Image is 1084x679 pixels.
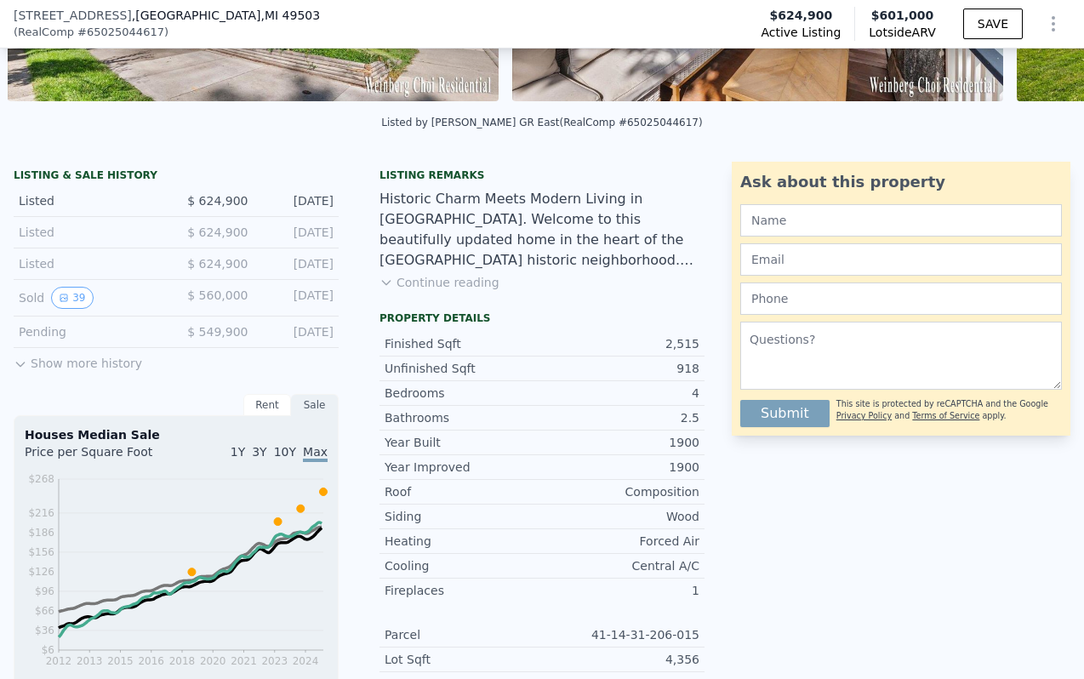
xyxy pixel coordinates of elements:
[187,257,248,271] span: $ 624,900
[262,192,334,209] div: [DATE]
[28,507,54,519] tspan: $216
[542,582,699,599] div: 1
[740,400,830,427] button: Submit
[14,24,168,41] div: ( )
[385,409,542,426] div: Bathrooms
[35,625,54,636] tspan: $36
[291,394,339,416] div: Sale
[385,557,542,574] div: Cooling
[542,651,699,668] div: 4,356
[262,287,334,309] div: [DATE]
[293,655,319,667] tspan: 2024
[252,445,266,459] span: 3Y
[19,192,163,209] div: Listed
[385,483,542,500] div: Roof
[274,445,296,459] span: 10Y
[770,7,833,24] span: $624,900
[740,243,1062,276] input: Email
[542,385,699,402] div: 4
[836,411,892,420] a: Privacy Policy
[385,385,542,402] div: Bedrooms
[381,117,702,128] div: Listed by [PERSON_NAME] GR East (RealComp #65025044617)
[379,274,499,291] button: Continue reading
[385,651,542,668] div: Lot Sqft
[138,655,164,667] tspan: 2016
[303,445,328,462] span: Max
[912,411,979,420] a: Terms of Service
[77,655,103,667] tspan: 2013
[836,393,1062,427] div: This site is protected by reCAPTCHA and the Google and apply.
[169,655,196,667] tspan: 2018
[542,483,699,500] div: Composition
[132,7,320,24] span: , [GEOGRAPHIC_DATA]
[385,335,542,352] div: Finished Sqft
[200,655,226,667] tspan: 2020
[262,255,334,272] div: [DATE]
[28,473,54,485] tspan: $268
[385,533,542,550] div: Heating
[261,655,288,667] tspan: 2023
[25,443,176,471] div: Price per Square Foot
[262,323,334,340] div: [DATE]
[542,533,699,550] div: Forced Air
[260,9,320,22] span: , MI 49503
[107,655,134,667] tspan: 2015
[19,224,163,241] div: Listed
[18,24,74,41] span: RealComp
[46,655,72,667] tspan: 2012
[28,546,54,558] tspan: $156
[542,557,699,574] div: Central A/C
[51,287,93,309] button: View historical data
[542,459,699,476] div: 1900
[231,445,245,459] span: 1Y
[385,360,542,377] div: Unfinished Sqft
[14,168,339,185] div: LISTING & SALE HISTORY
[385,459,542,476] div: Year Improved
[19,255,163,272] div: Listed
[740,170,1062,194] div: Ask about this property
[35,585,54,597] tspan: $96
[187,225,248,239] span: $ 624,900
[28,527,54,539] tspan: $186
[379,311,705,325] div: Property details
[14,7,132,24] span: [STREET_ADDRESS]
[542,409,699,426] div: 2.5
[542,360,699,377] div: 918
[740,282,1062,315] input: Phone
[262,224,334,241] div: [DATE]
[19,287,163,309] div: Sold
[243,394,291,416] div: Rent
[761,24,841,41] span: Active Listing
[231,655,257,667] tspan: 2021
[385,582,542,599] div: Fireplaces
[542,434,699,451] div: 1900
[542,508,699,525] div: Wood
[385,508,542,525] div: Siding
[14,348,142,372] button: Show more history
[19,323,163,340] div: Pending
[77,24,164,41] span: # 65025044617
[740,204,1062,237] input: Name
[42,644,54,656] tspan: $6
[379,189,705,271] div: Historic Charm Meets Modern Living in [GEOGRAPHIC_DATA]. Welcome to this beautifully updated home...
[35,605,54,617] tspan: $66
[1036,7,1070,41] button: Show Options
[187,325,248,339] span: $ 549,900
[28,566,54,578] tspan: $126
[379,168,705,182] div: Listing remarks
[963,9,1023,39] button: SAVE
[869,24,935,41] span: Lotside ARV
[187,194,248,208] span: $ 624,900
[25,426,328,443] div: Houses Median Sale
[385,434,542,451] div: Year Built
[542,335,699,352] div: 2,515
[385,626,542,643] div: Parcel
[542,626,699,643] div: 41-14-31-206-015
[187,288,248,302] span: $ 560,000
[871,9,934,22] span: $601,000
